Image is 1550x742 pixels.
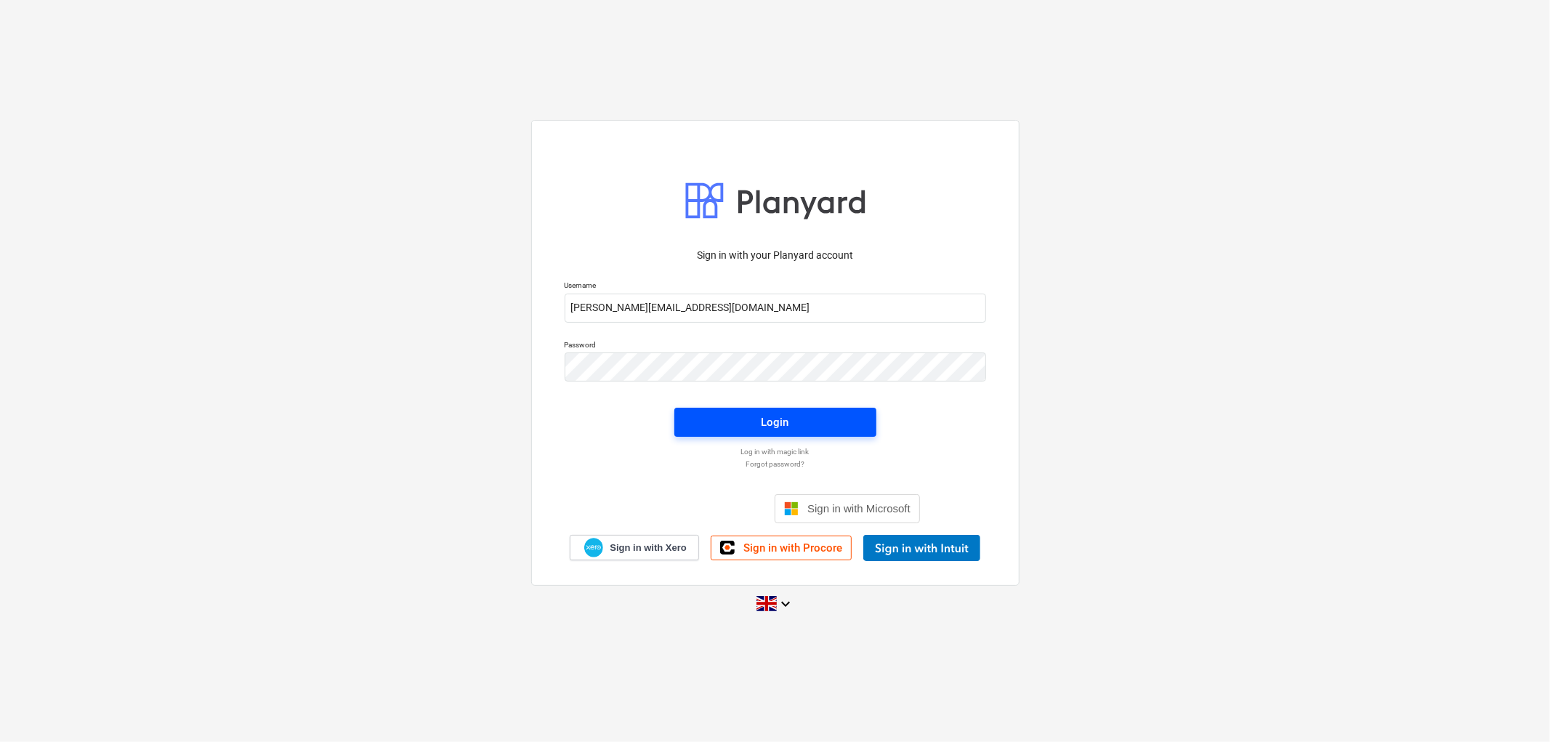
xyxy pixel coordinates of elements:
[610,541,686,555] span: Sign in with Xero
[570,535,699,560] a: Sign in with Xero
[565,294,986,323] input: Username
[565,248,986,263] p: Sign in with your Planyard account
[807,502,911,515] span: Sign in with Microsoft
[623,493,770,525] iframe: Sign in with Google Button
[743,541,842,555] span: Sign in with Procore
[557,447,993,456] a: Log in with magic link
[1477,672,1550,742] iframe: Chat Widget
[584,538,603,557] img: Xero logo
[565,340,986,352] p: Password
[784,501,799,516] img: Microsoft logo
[777,595,794,613] i: keyboard_arrow_down
[711,536,852,560] a: Sign in with Procore
[674,408,876,437] button: Login
[565,281,986,293] p: Username
[557,459,993,469] a: Forgot password?
[762,413,789,432] div: Login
